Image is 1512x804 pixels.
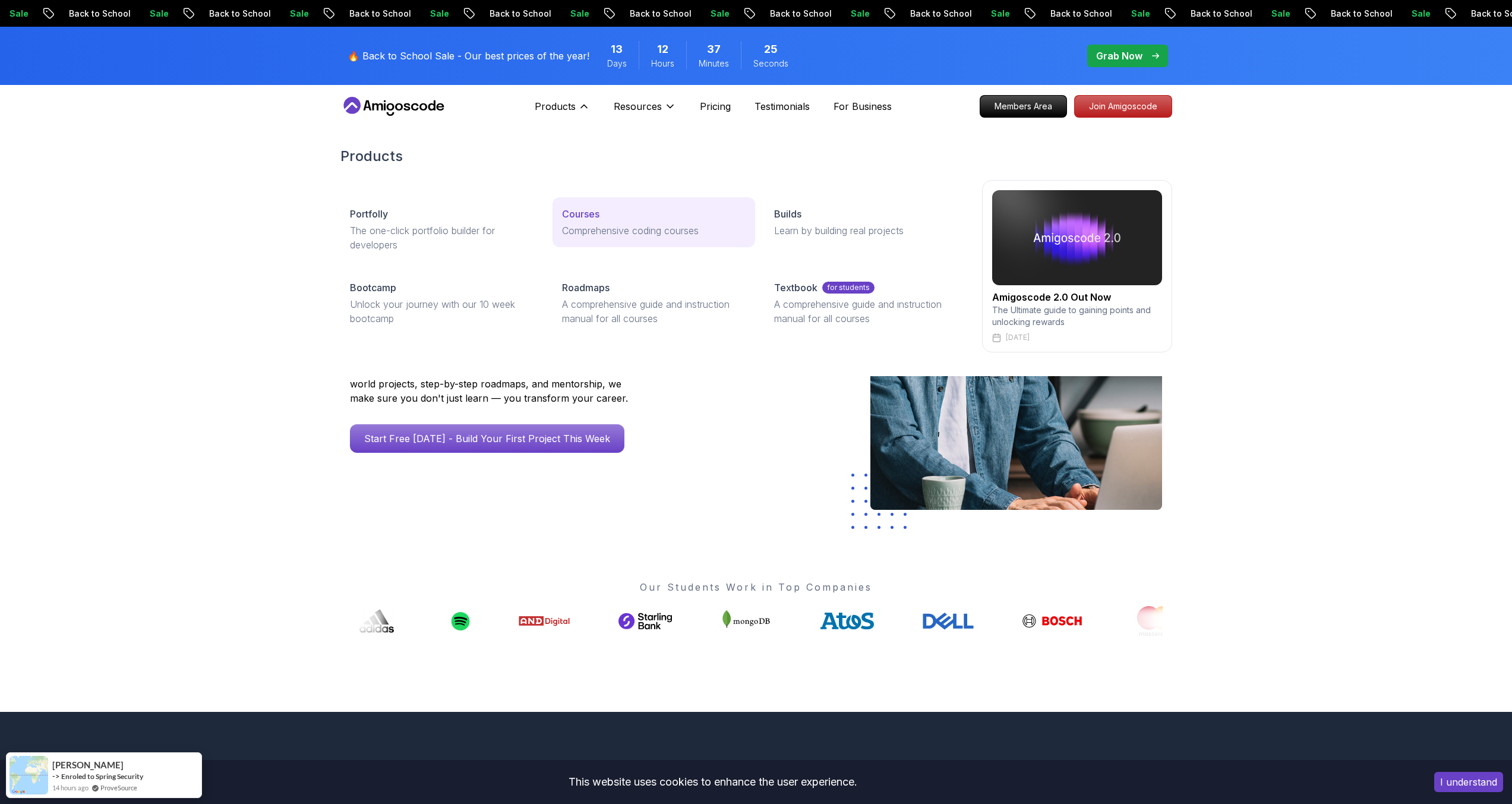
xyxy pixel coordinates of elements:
p: Sale [139,8,177,20]
p: Roadmaps [562,280,610,295]
p: Sale [840,8,878,20]
a: Start Free [DATE] - Build Your First Project This Week [350,424,624,453]
span: Minutes [699,58,729,70]
p: Back to School [1180,8,1261,20]
p: Resources [614,99,662,113]
p: for students [822,282,875,294]
img: provesource social proof notification image [10,756,48,794]
p: Products [535,99,576,113]
p: Textbook [774,280,817,295]
p: Sale [419,8,457,20]
p: Members Area [980,96,1066,117]
h2: Amigoscode 2.0 Out Now [992,290,1162,304]
p: Amigoscode has helped thousands of developers land roles at Amazon, Starling Bank, Mercado Livre,... [350,348,635,405]
p: Sale [560,8,598,20]
span: Seconds [753,58,788,70]
p: Back to School [619,8,700,20]
p: Sale [1120,8,1159,20]
a: Members Area [980,95,1067,118]
p: [DATE] [1006,333,1030,342]
p: Back to School [479,8,560,20]
a: BuildsLearn by building real projects [765,197,967,247]
span: -> [52,771,60,781]
a: Textbookfor studentsA comprehensive guide and instruction manual for all courses [765,271,967,335]
a: ProveSource [100,783,137,793]
p: Back to School [759,8,840,20]
span: 25 Seconds [764,41,778,58]
span: [PERSON_NAME] [52,760,124,770]
p: Join Amigoscode [1075,96,1172,117]
a: Join Amigoscode [1074,95,1172,118]
button: Products [535,99,590,123]
p: Back to School [339,8,419,20]
p: Courses [562,207,599,221]
p: Sale [279,8,317,20]
a: BootcampUnlock your journey with our 10 week bootcamp [340,271,543,335]
p: Back to School [1040,8,1120,20]
button: Accept cookies [1434,772,1503,792]
p: Bootcamp [350,280,396,295]
a: Pricing [700,99,731,113]
p: Learn by building real projects [774,223,958,238]
p: Back to School [899,8,980,20]
p: A comprehensive guide and instruction manual for all courses [562,297,746,326]
p: Back to School [58,8,139,20]
p: The one-click portfolio builder for developers [350,223,534,252]
p: Our Students Work in Top Companies [350,580,1163,594]
a: PortfollyThe one-click portfolio builder for developers [340,197,543,261]
p: Comprehensive coding courses [562,223,746,238]
a: RoadmapsA comprehensive guide and instruction manual for all courses [553,271,755,335]
a: For Business [834,99,892,113]
button: Resources [614,99,676,123]
p: Sale [1261,8,1299,20]
span: 37 Minutes [707,41,721,58]
p: Sale [980,8,1018,20]
span: Hours [651,58,674,70]
h2: Products [340,147,1172,166]
a: CoursesComprehensive coding courses [553,197,755,247]
a: Enroled to Spring Security [61,772,143,781]
p: The Ultimate guide to gaining points and unlocking rewards [992,304,1162,328]
span: Days [607,58,627,70]
div: This website uses cookies to enhance the user experience. [9,769,1416,795]
p: A comprehensive guide and instruction manual for all courses [774,297,958,326]
img: amigoscode 2.0 [992,190,1162,285]
p: Grab Now [1096,49,1142,63]
p: Unlock your journey with our 10 week bootcamp [350,297,534,326]
span: 12 Hours [657,41,668,58]
p: 🔥 Back to School Sale - Our best prices of the year! [348,49,589,63]
p: Back to School [1320,8,1401,20]
span: 14 hours ago [52,783,89,793]
p: Sale [700,8,738,20]
a: amigoscode 2.0Amigoscode 2.0 Out NowThe Ultimate guide to gaining points and unlocking rewards[DATE] [982,180,1172,352]
p: Sale [1401,8,1439,20]
p: Builds [774,207,801,221]
span: 13 Days [611,41,623,58]
p: Portfolly [350,207,388,221]
p: Back to School [198,8,279,20]
a: Testimonials [755,99,810,113]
